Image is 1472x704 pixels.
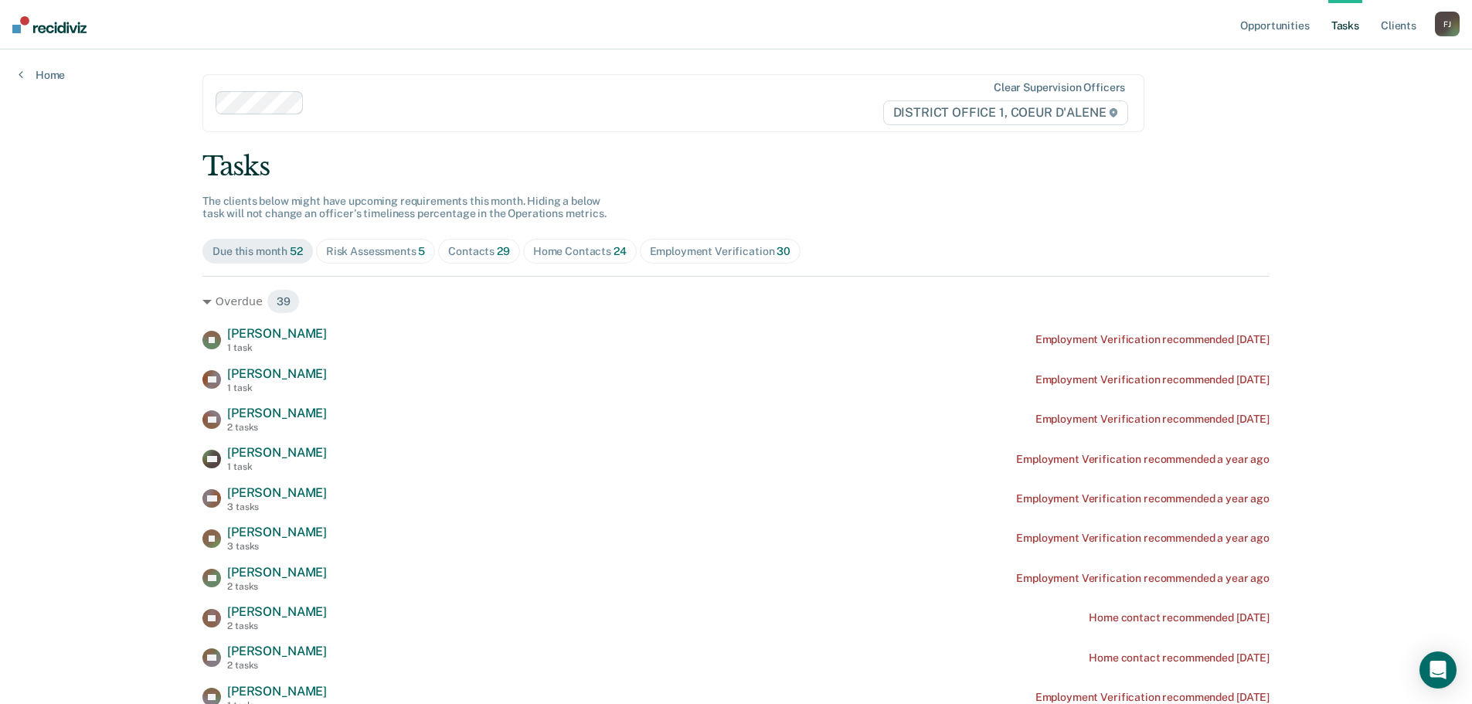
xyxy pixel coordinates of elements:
span: [PERSON_NAME] [227,604,327,619]
img: Recidiviz [12,16,87,33]
button: FJ [1435,12,1460,36]
span: [PERSON_NAME] [227,406,327,420]
span: 24 [614,245,627,257]
span: [PERSON_NAME] [227,684,327,699]
span: [PERSON_NAME] [227,644,327,658]
span: 5 [418,245,425,257]
div: Employment Verification recommended a year ago [1016,453,1270,466]
div: Employment Verification recommended a year ago [1016,532,1270,545]
div: Open Intercom Messenger [1419,651,1457,689]
div: Home Contacts [533,245,627,258]
div: Home contact recommended [DATE] [1089,611,1270,624]
span: [PERSON_NAME] [227,485,327,500]
div: Due this month [212,245,303,258]
span: [PERSON_NAME] [227,525,327,539]
span: DISTRICT OFFICE 1, COEUR D'ALENE [883,100,1129,125]
div: Home contact recommended [DATE] [1089,651,1270,665]
div: 1 task [227,383,327,393]
div: Employment Verification recommended [DATE] [1035,373,1270,386]
span: 39 [267,289,301,314]
div: Risk Assessments [326,245,426,258]
div: Contacts [448,245,510,258]
div: Employment Verification recommended [DATE] [1035,413,1270,426]
span: 29 [497,245,510,257]
div: Employment Verification recommended [DATE] [1035,333,1270,346]
div: Employment Verification [650,245,790,258]
span: 52 [290,245,303,257]
div: Tasks [202,151,1270,182]
div: Clear supervision officers [994,81,1125,94]
a: Home [19,68,65,82]
div: Employment Verification recommended [DATE] [1035,691,1270,704]
div: F J [1435,12,1460,36]
span: [PERSON_NAME] [227,326,327,341]
div: 3 tasks [227,541,327,552]
span: The clients below might have upcoming requirements this month. Hiding a below task will not chang... [202,195,607,220]
div: 1 task [227,342,327,353]
span: [PERSON_NAME] [227,366,327,381]
span: [PERSON_NAME] [227,445,327,460]
div: 2 tasks [227,660,327,671]
div: 2 tasks [227,581,327,592]
div: Overdue 39 [202,289,1270,314]
div: 2 tasks [227,422,327,433]
span: 30 [777,245,790,257]
div: Employment Verification recommended a year ago [1016,572,1270,585]
div: 1 task [227,461,327,472]
div: 3 tasks [227,502,327,512]
div: 2 tasks [227,621,327,631]
div: Employment Verification recommended a year ago [1016,492,1270,505]
span: [PERSON_NAME] [227,565,327,580]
